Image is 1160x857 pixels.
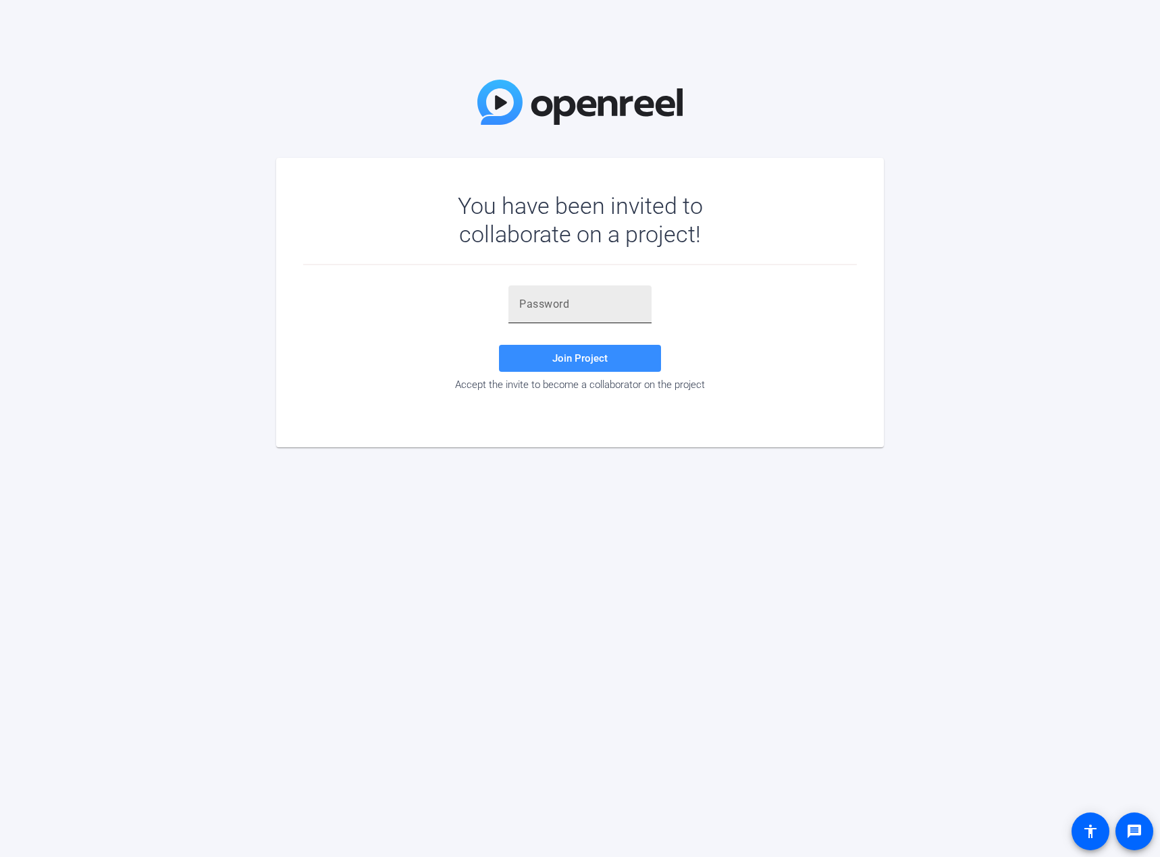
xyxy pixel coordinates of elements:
mat-icon: accessibility [1082,823,1099,839]
mat-icon: message [1126,823,1142,839]
input: Password [519,296,641,312]
img: OpenReel Logo [477,80,683,125]
div: Accept the invite to become a collaborator on the project [303,379,857,391]
span: Join Project [552,352,608,364]
button: Join Project [499,345,661,372]
div: You have been invited to collaborate on a project! [419,192,742,248]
